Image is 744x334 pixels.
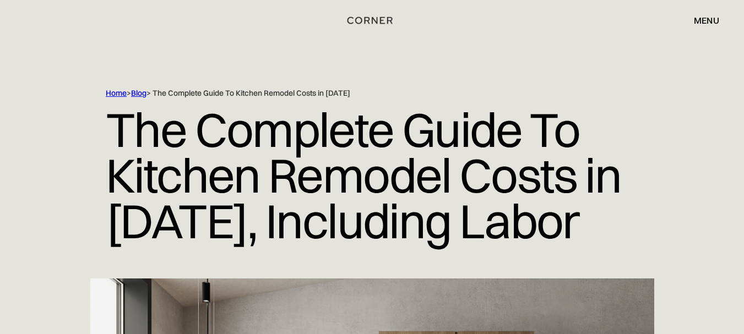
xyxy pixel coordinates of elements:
[694,16,719,25] div: menu
[106,88,127,98] a: Home
[106,98,638,252] h1: The Complete Guide To Kitchen Remodel Costs in [DATE], Including Labor
[106,88,623,98] div: > > The Complete Guide To Kitchen Remodel Costs in [DATE]
[683,11,719,30] div: menu
[131,88,146,98] a: Blog
[347,13,397,28] a: home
